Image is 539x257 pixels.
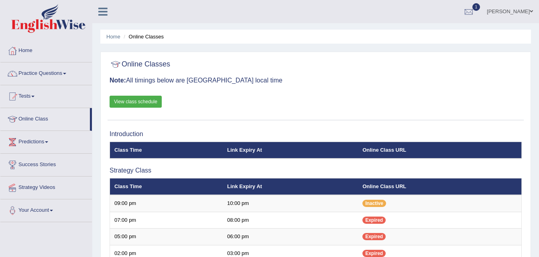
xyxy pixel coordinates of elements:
a: Online Class [0,108,90,128]
h3: All timings below are [GEOGRAPHIC_DATA] local time [110,77,522,84]
th: Class Time [110,142,223,159]
b: Note: [110,77,126,84]
th: Online Class URL [358,142,521,159]
li: Online Classes [122,33,164,40]
a: Home [106,34,120,40]
a: Practice Questions [0,62,92,82]
span: 1 [472,3,480,11]
td: 08:00 pm [223,212,358,229]
span: Expired [362,217,386,224]
td: 07:00 pm [110,212,223,229]
td: 10:00 pm [223,195,358,212]
a: Home [0,40,92,60]
td: 05:00 pm [110,229,223,245]
h2: Online Classes [110,58,170,70]
td: 06:00 pm [223,229,358,245]
a: View class schedule [110,96,162,108]
h3: Introduction [110,131,522,138]
span: Expired [362,233,386,240]
th: Link Expiry At [223,178,358,195]
th: Online Class URL [358,178,521,195]
a: Tests [0,85,92,105]
a: Your Account [0,199,92,219]
th: Class Time [110,178,223,195]
span: Inactive [362,200,386,207]
h3: Strategy Class [110,167,522,174]
th: Link Expiry At [223,142,358,159]
a: Strategy Videos [0,177,92,197]
span: Expired [362,250,386,257]
a: Predictions [0,131,92,151]
td: 09:00 pm [110,195,223,212]
a: Success Stories [0,154,92,174]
